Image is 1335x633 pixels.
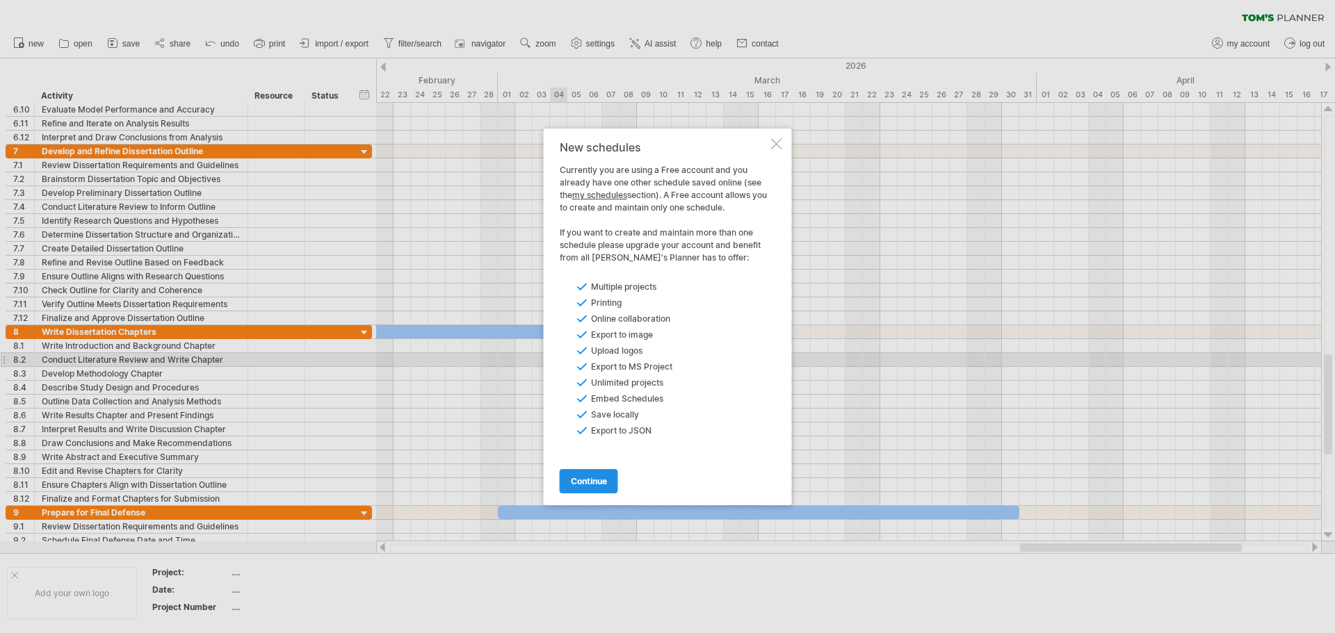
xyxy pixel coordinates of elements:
[577,329,719,341] li: Export to image
[577,377,719,389] li: Unlimited projects
[577,393,719,405] li: Embed Schedules
[577,281,719,293] li: Multiple projects
[577,297,719,309] li: Printing
[572,190,627,200] a: my schedules
[571,476,607,486] span: continue
[577,425,719,437] li: Export to JSON
[577,345,719,357] li: Upload logos
[560,141,768,154] div: New schedules
[577,409,719,421] li: Save locally
[560,164,768,264] div: Currently you are using a Free account and you already have one other schedule saved online (see ...
[577,313,719,325] li: Online collaboration
[560,469,618,493] a: continue
[577,361,719,373] li: Export to MS Project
